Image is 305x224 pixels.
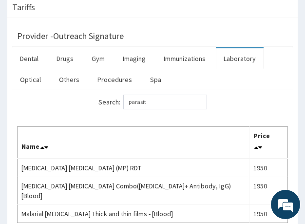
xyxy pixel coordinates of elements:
td: [MEDICAL_DATA] [MEDICAL_DATA] Combo([MEDICAL_DATA]+ Antibody, IgG) [Blood] [18,177,249,204]
label: Search: [98,95,207,109]
td: [MEDICAL_DATA] [MEDICAL_DATA] (MP) RDT [18,159,249,177]
td: 1950 [249,177,287,204]
h3: Tariffs [12,3,35,12]
td: Malarial [MEDICAL_DATA] Thick and thin films - [Blood] [18,204,249,223]
img: d_794563401_company_1708531726252_794563401 [18,49,39,73]
span: We're online! [57,56,134,155]
a: Spa [142,69,169,90]
td: 1950 [249,204,287,223]
a: Dental [12,48,46,69]
a: Laboratory [216,48,264,69]
a: Optical [12,69,49,90]
input: Search: [123,95,207,109]
a: Immunizations [156,48,213,69]
a: Procedures [90,69,140,90]
td: 1950 [249,159,287,177]
div: Chat with us now [51,55,164,67]
th: Price [249,126,287,159]
textarea: Type your message and hit 'Enter' [5,133,186,167]
a: Imaging [115,48,153,69]
a: Gym [84,48,113,69]
th: Name [18,126,249,159]
a: Others [51,69,87,90]
a: Drugs [49,48,81,69]
div: Minimize live chat window [160,5,183,28]
h3: Provider - Outreach Signature [17,32,124,41]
